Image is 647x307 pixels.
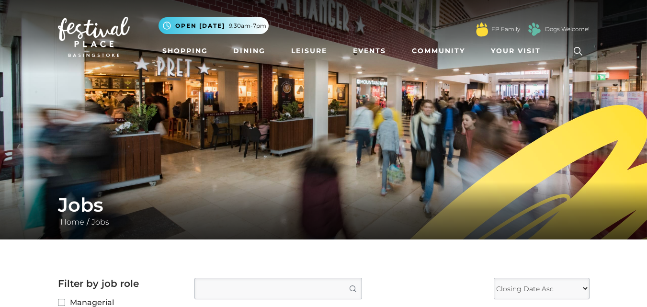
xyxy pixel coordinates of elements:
span: Open [DATE] [175,22,225,30]
span: Your Visit [491,46,541,56]
h1: Jobs [58,193,590,216]
a: Events [349,42,390,60]
span: 9.30am-7pm [229,22,266,30]
a: Jobs [89,217,112,227]
a: Your Visit [487,42,549,60]
a: Community [408,42,469,60]
a: Shopping [159,42,212,60]
div: / [51,193,597,228]
img: Festival Place Logo [58,17,130,57]
a: FP Family [491,25,520,34]
a: Home [58,217,87,227]
button: Open [DATE] 9.30am-7pm [159,17,269,34]
h2: Filter by job role [58,278,180,289]
a: Dogs Welcome! [545,25,590,34]
a: Leisure [287,42,331,60]
a: Dining [229,42,269,60]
